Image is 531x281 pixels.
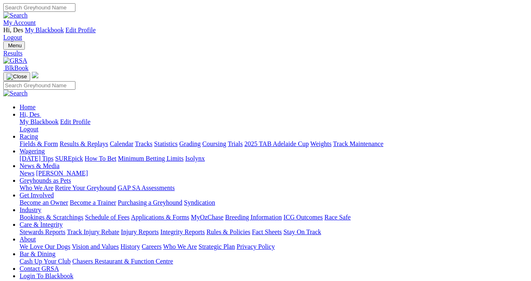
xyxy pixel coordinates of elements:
a: Fact Sheets [252,228,282,235]
a: Fields & Form [20,140,58,147]
div: Care & Integrity [20,228,528,236]
button: Toggle navigation [3,72,30,81]
a: Purchasing a Greyhound [118,199,182,206]
div: Greyhounds as Pets [20,184,528,192]
div: Industry [20,214,528,221]
div: My Account [3,27,528,41]
a: Logout [20,126,38,133]
a: News & Media [20,162,60,169]
a: Calendar [110,140,133,147]
div: Racing [20,140,528,148]
div: Wagering [20,155,528,162]
span: Menu [8,42,22,49]
a: My Blackbook [20,118,59,125]
a: Become an Owner [20,199,68,206]
a: Retire Your Greyhound [55,184,116,191]
a: Get Involved [20,192,54,199]
a: About [20,236,36,243]
a: Bookings & Scratchings [20,214,83,221]
a: ICG Outcomes [283,214,323,221]
a: Careers [142,243,162,250]
span: Hi, Des [20,111,40,118]
a: Login To Blackbook [20,272,73,279]
a: BlkBook [3,64,29,71]
a: Trials [228,140,243,147]
a: Race Safe [324,214,350,221]
input: Search [3,81,75,90]
a: [PERSON_NAME] [36,170,88,177]
a: History [120,243,140,250]
div: Bar & Dining [20,258,528,265]
a: Results [3,50,528,57]
a: Logout [3,34,22,41]
a: Bar & Dining [20,250,55,257]
a: 2025 TAB Adelaide Cup [244,140,309,147]
div: News & Media [20,170,528,177]
a: Industry [20,206,41,213]
a: Statistics [154,140,178,147]
a: Who We Are [20,184,53,191]
a: We Love Our Dogs [20,243,70,250]
a: Grading [179,140,201,147]
button: Toggle navigation [3,41,25,50]
a: Become a Trainer [70,199,116,206]
a: Stay On Track [283,228,321,235]
div: Get Involved [20,199,528,206]
span: Hi, Des [3,27,23,33]
a: My Blackbook [25,27,64,33]
div: Hi, Des [20,118,528,133]
a: MyOzChase [191,214,223,221]
a: Injury Reports [121,228,159,235]
a: Minimum Betting Limits [118,155,184,162]
a: Strategic Plan [199,243,235,250]
a: Care & Integrity [20,221,63,228]
a: How To Bet [85,155,117,162]
a: Isolynx [185,155,205,162]
a: My Account [3,19,36,26]
a: SUREpick [55,155,83,162]
a: Syndication [184,199,215,206]
a: Greyhounds as Pets [20,177,71,184]
a: Chasers Restaurant & Function Centre [72,258,173,265]
a: Privacy Policy [237,243,275,250]
a: Contact GRSA [20,265,59,272]
img: logo-grsa-white.png [32,72,38,78]
a: Stewards Reports [20,228,65,235]
a: [DATE] Tips [20,155,53,162]
a: Who We Are [163,243,197,250]
a: Rules & Policies [206,228,250,235]
a: Weights [310,140,332,147]
a: Track Injury Rebate [67,228,119,235]
a: GAP SA Assessments [118,184,175,191]
a: News [20,170,34,177]
a: Cash Up Your Club [20,258,71,265]
input: Search [3,3,75,12]
img: Close [7,73,27,80]
a: Schedule of Fees [85,214,129,221]
a: Wagering [20,148,45,155]
a: Racing [20,133,38,140]
a: Home [20,104,35,111]
img: GRSA [3,57,27,64]
a: Vision and Values [72,243,119,250]
a: Track Maintenance [333,140,383,147]
img: Search [3,12,28,19]
a: Edit Profile [60,118,91,125]
a: Edit Profile [65,27,95,33]
a: Results & Replays [60,140,108,147]
img: Search [3,90,28,97]
a: Hi, Des [20,111,41,118]
a: Tracks [135,140,153,147]
span: BlkBook [5,64,29,71]
div: About [20,243,528,250]
a: Applications & Forms [131,214,189,221]
a: Integrity Reports [160,228,205,235]
a: Coursing [202,140,226,147]
a: Breeding Information [225,214,282,221]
